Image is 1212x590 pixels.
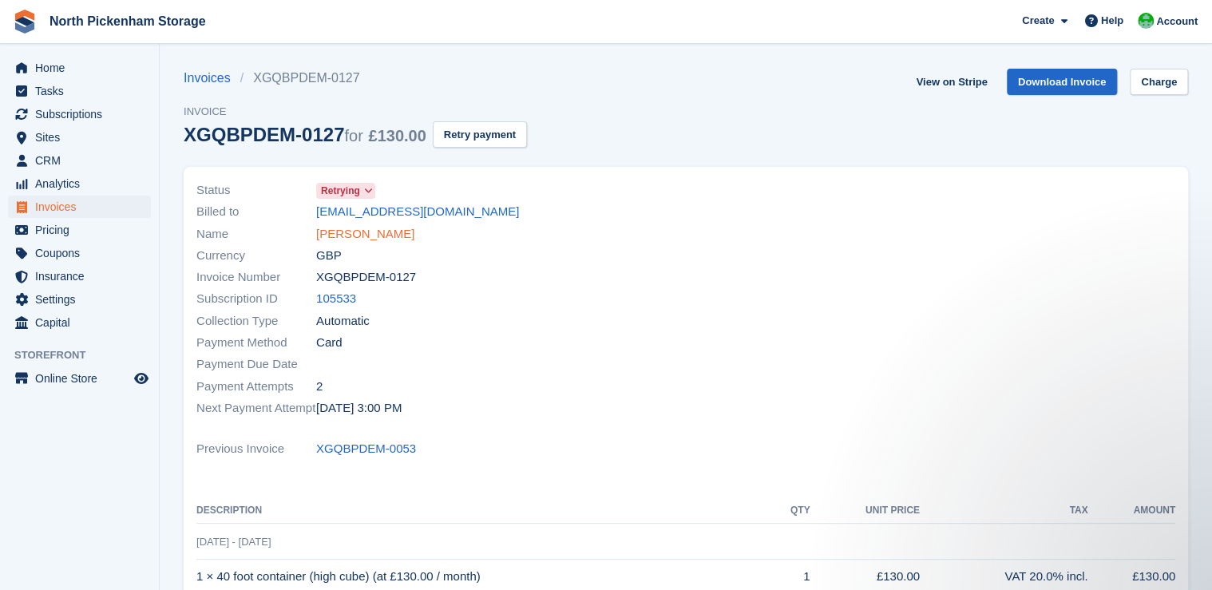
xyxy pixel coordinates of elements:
img: stora-icon-8386f47178a22dfd0bd8f6a31ec36ba5ce8667c1dd55bd0f319d3a0aa187defe.svg [13,10,37,34]
span: Subscriptions [35,103,131,125]
a: menu [8,219,151,241]
span: Invoice Number [196,268,316,287]
span: Retrying [321,184,360,198]
a: 105533 [316,290,356,308]
span: Online Store [35,367,131,390]
span: CRM [35,149,131,172]
th: Unit Price [810,498,919,524]
span: 2 [316,378,323,396]
span: Payment Due Date [196,355,316,374]
a: Charge [1130,69,1188,95]
img: Chris Gulliver [1138,13,1154,29]
span: Subscription ID [196,290,316,308]
span: Tasks [35,80,131,102]
span: Home [35,57,131,79]
a: Retrying [316,181,375,200]
span: Account [1156,14,1198,30]
time: 2025-10-07 14:00:55 UTC [316,399,402,418]
a: Invoices [184,69,240,88]
span: Coupons [35,242,131,264]
span: Payment Method [196,334,316,352]
span: £130.00 [368,127,426,145]
span: Card [316,334,343,352]
span: Status [196,181,316,200]
a: menu [8,57,151,79]
a: North Pickenham Storage [43,8,212,34]
a: Preview store [132,369,151,388]
a: menu [8,265,151,287]
th: Description [196,498,770,524]
a: menu [8,311,151,334]
button: Retry payment [433,121,527,148]
nav: breadcrumbs [184,69,527,88]
span: Help [1101,13,1123,29]
span: Invoice [184,104,527,120]
a: menu [8,242,151,264]
span: Name [196,225,316,244]
th: QTY [770,498,810,524]
span: Settings [35,288,131,311]
th: Tax [920,498,1088,524]
a: XGQBPDEM-0053 [316,440,416,458]
div: XGQBPDEM-0127 [184,124,426,145]
span: Storefront [14,347,159,363]
span: XGQBPDEM-0127 [316,268,416,287]
span: Sites [35,126,131,148]
span: for [344,127,362,145]
span: Previous Invoice [196,440,316,458]
span: GBP [316,247,342,265]
span: Collection Type [196,312,316,331]
div: VAT 20.0% incl. [920,568,1088,586]
span: Analytics [35,172,131,195]
th: Amount [1087,498,1175,524]
span: Invoices [35,196,131,218]
a: [PERSON_NAME] [316,225,414,244]
span: Automatic [316,312,370,331]
span: Billed to [196,203,316,221]
span: Pricing [35,219,131,241]
span: Payment Attempts [196,378,316,396]
a: menu [8,80,151,102]
a: menu [8,126,151,148]
a: menu [8,196,151,218]
span: Capital [35,311,131,334]
a: Download Invoice [1007,69,1118,95]
a: menu [8,149,151,172]
span: Currency [196,247,316,265]
a: menu [8,103,151,125]
a: menu [8,288,151,311]
span: Next Payment Attempt [196,399,316,418]
span: Create [1022,13,1054,29]
a: [EMAIL_ADDRESS][DOMAIN_NAME] [316,203,519,221]
a: menu [8,367,151,390]
a: menu [8,172,151,195]
span: [DATE] - [DATE] [196,536,271,548]
a: View on Stripe [909,69,993,95]
span: Insurance [35,265,131,287]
